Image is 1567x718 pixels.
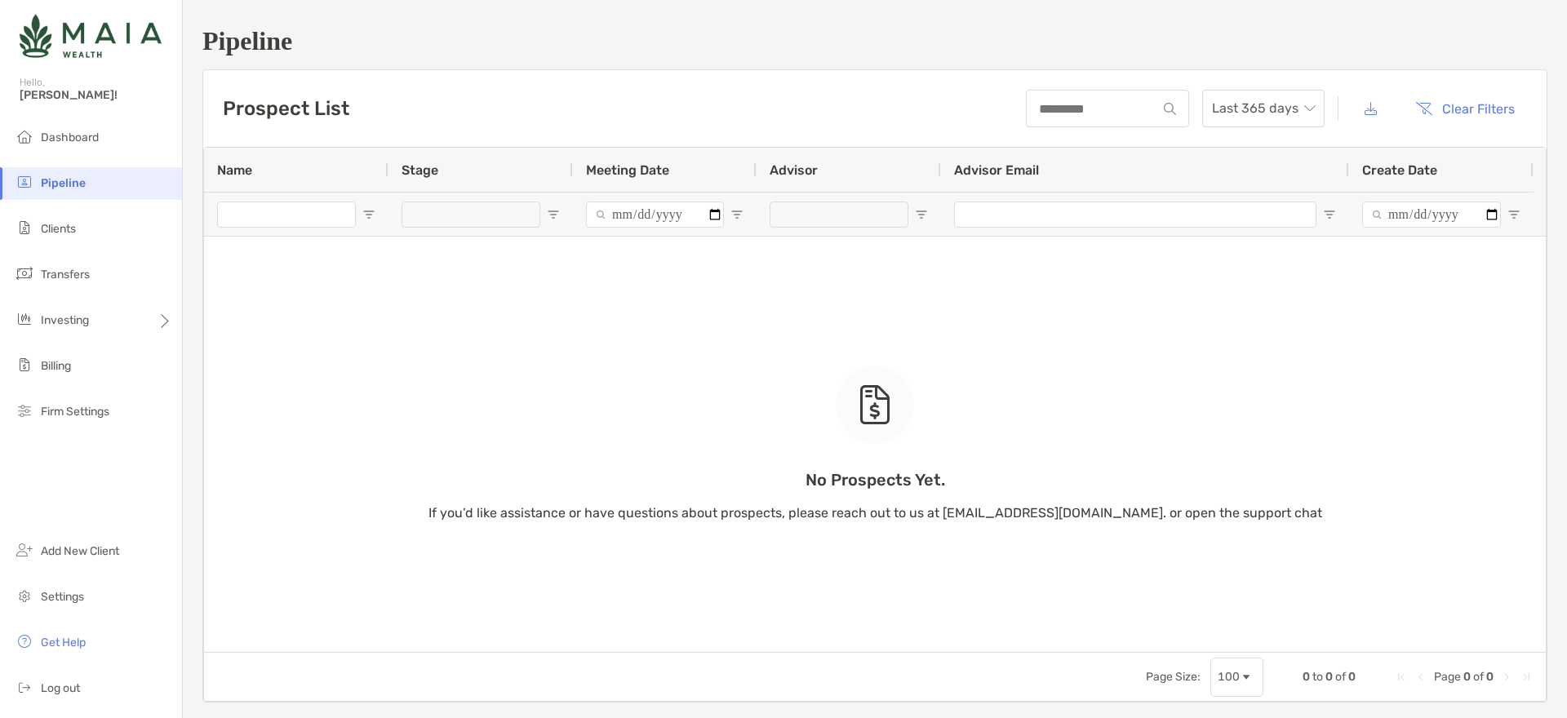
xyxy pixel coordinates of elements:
div: 100 [1218,670,1240,684]
span: to [1312,670,1323,684]
img: billing icon [15,355,34,375]
span: Settings [41,590,84,604]
img: logout icon [15,677,34,697]
h1: Pipeline [202,26,1547,56]
span: Add New Client [41,544,119,558]
p: No Prospects Yet. [428,470,1322,490]
h3: Prospect List [223,97,349,120]
span: 0 [1325,670,1333,684]
img: dashboard icon [15,126,34,146]
span: of [1473,670,1484,684]
div: Previous Page [1414,671,1427,684]
img: input icon [1164,103,1176,115]
img: empty state icon [859,385,891,424]
span: Investing [41,313,89,327]
img: transfers icon [15,264,34,283]
span: 0 [1486,670,1494,684]
span: 0 [1348,670,1356,684]
span: Clients [41,222,76,236]
img: settings icon [15,586,34,605]
img: investing icon [15,309,34,329]
span: Get Help [41,636,86,649]
span: Dashboard [41,131,99,144]
span: Firm Settings [41,405,109,419]
img: add_new_client icon [15,540,34,560]
span: 0 [1463,670,1471,684]
span: of [1335,670,1346,684]
img: Zoe Logo [20,7,162,65]
span: Transfers [41,268,90,281]
span: Billing [41,359,71,373]
div: Page Size: [1146,670,1201,684]
span: Last 365 days [1212,91,1315,126]
div: Next Page [1500,671,1513,684]
img: pipeline icon [15,172,34,192]
span: Pipeline [41,176,86,190]
button: Clear Filters [1403,91,1527,126]
div: First Page [1395,671,1408,684]
div: Page Size [1210,658,1263,697]
span: 0 [1303,670,1310,684]
span: Log out [41,681,80,695]
span: Page [1434,670,1461,684]
img: clients icon [15,218,34,237]
img: firm-settings icon [15,401,34,420]
img: get-help icon [15,632,34,651]
div: Last Page [1520,671,1533,684]
span: [PERSON_NAME]! [20,88,172,102]
p: If you’d like assistance or have questions about prospects, please reach out to us at [EMAIL_ADDR... [428,503,1322,523]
